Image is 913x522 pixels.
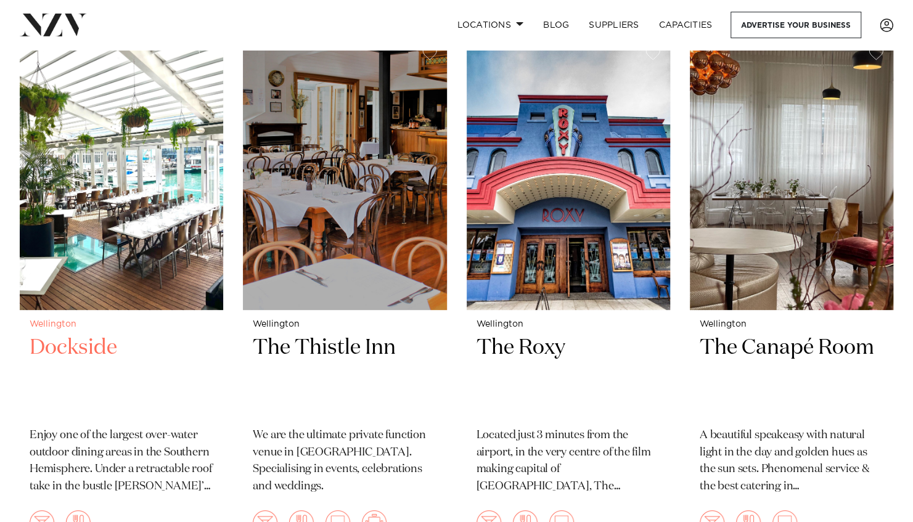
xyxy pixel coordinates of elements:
a: Locations [447,12,533,38]
h2: Dockside [30,334,213,417]
p: A beautiful speakeasy with natural light in the day and golden hues as the sun sets. Phenomenal s... [700,427,883,496]
a: SUPPLIERS [579,12,649,38]
h2: The Thistle Inn [253,334,436,417]
small: Wellington [253,320,436,329]
h2: The Canapé Room [700,334,883,417]
p: Located just 3 minutes from the airport, in the very centre of the film making capital of [GEOGRA... [477,427,660,496]
small: Wellington [30,320,213,329]
a: Capacities [649,12,723,38]
small: Wellington [700,320,883,329]
a: BLOG [533,12,579,38]
a: Advertise your business [731,12,861,38]
img: nzv-logo.png [20,14,87,36]
small: Wellington [477,320,660,329]
p: Enjoy one of the largest over-water outdoor dining areas in the Southern Hemisphere. Under a retr... [30,427,213,496]
h2: The Roxy [477,334,660,417]
p: We are the ultimate private function venue in [GEOGRAPHIC_DATA]. Specialising in events, celebrat... [253,427,436,496]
